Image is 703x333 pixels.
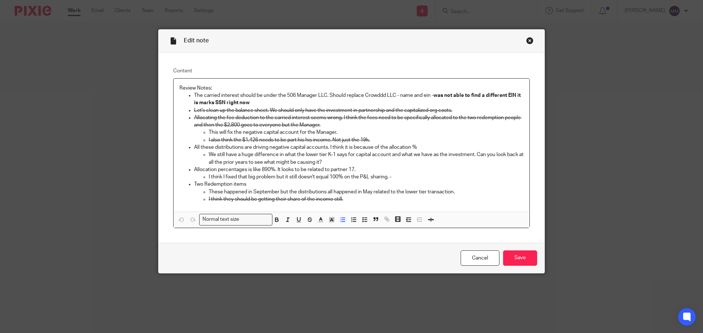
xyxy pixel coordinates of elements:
[194,166,524,173] p: Allocation percentages is like 890%. It looks to be related to partner 17.
[173,67,530,75] label: Content
[194,181,524,188] p: Two Redemption items
[194,115,522,128] s: Allocating the fee deduction to the carried interest seems wrong. I think the fees need to be spe...
[209,188,524,196] p: These happened in September but the distributions all happened in May related to the lower tier t...
[201,216,241,223] span: Normal text size
[199,214,272,225] div: Search for option
[209,173,524,181] p: I think I fixed that big problem but it still doesn't equal 100% on the P&L sharing. -
[503,250,537,266] input: Save
[209,151,524,166] p: We still have a huge difference in what the lower tier K-1 says for capital account and what we h...
[209,129,524,136] p: This will fix the negative capital account for the Manager.
[194,144,524,151] p: All these distributions are driving negative capital accounts. I think it is because of the alloc...
[209,137,370,143] s: I also think the $1,426 needs to be part his his income. Not just the 19k.
[179,84,524,92] p: Review Notes:
[209,197,343,202] s: I think they should be getting their share of the income still.
[194,92,524,107] p: The carried interest should be under the 506 Manager LLC. Should replace Crowddd LLC - name and e...
[461,250,499,266] a: Cancel
[194,108,452,113] s: Let's clean up the balance sheet. We should only have the investment in partnership and the capit...
[526,37,533,44] div: Close this dialog window
[184,38,209,43] span: Edit note
[242,216,268,223] input: Search for option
